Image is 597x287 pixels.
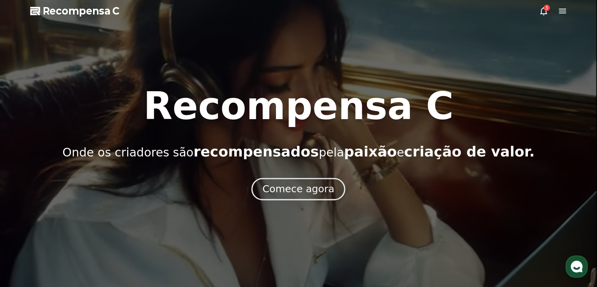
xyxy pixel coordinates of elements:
button: Comece agora [252,178,346,201]
a: Recompensa C [30,5,119,17]
font: recompensados [194,143,319,160]
font: paixão [344,143,397,160]
a: Settings [101,222,151,241]
span: Settings [116,234,135,240]
a: Messages [52,222,101,241]
span: Home [20,234,34,240]
font: criação de valor. [404,143,534,160]
font: Onde os criadores são [62,145,194,159]
font: Comece agora [263,183,334,195]
font: e [397,145,404,159]
font: ​​pela [319,145,344,159]
a: Home [2,222,52,241]
a: 3 [539,6,548,16]
font: 3 [545,5,548,11]
span: Messages [65,234,88,240]
font: Recompensa C [43,6,119,17]
a: Comece agora [254,186,343,194]
font: Recompensa C [144,84,454,128]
